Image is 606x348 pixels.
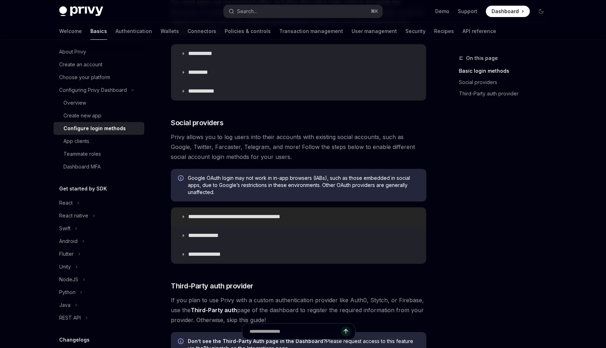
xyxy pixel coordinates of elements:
a: Dashboard MFA [54,160,144,173]
span: On this page [466,54,498,62]
span: ⌘ K [371,9,378,14]
a: About Privy [54,45,144,58]
span: If you plan to use Privy with a custom authentication provider like Auth0, Stytch, or Firebase, u... [171,295,426,325]
div: React native [59,211,88,220]
div: Android [59,237,78,245]
a: Policies & controls [225,23,271,40]
span: Privy allows you to log users into their accounts with existing social accounts, such as Google, ... [171,132,426,162]
a: Choose your platform [54,71,144,84]
a: Basic login methods [459,65,552,77]
a: Wallets [161,23,179,40]
svg: Info [178,175,185,182]
a: Basics [90,23,107,40]
div: Configuring Privy Dashboard [59,86,127,94]
div: Create an account [59,60,102,69]
button: Toggle dark mode [535,6,547,17]
div: React [59,199,73,207]
a: Recipes [434,23,454,40]
span: Social providers [171,118,223,128]
span: Dashboard [492,8,519,15]
a: Create an account [54,58,144,71]
div: REST API [59,314,81,322]
div: Choose your platform [59,73,110,82]
a: Authentication [116,23,152,40]
div: Overview [63,99,86,107]
div: NodeJS [59,275,78,284]
div: Create new app [63,111,101,120]
button: Send message [341,326,351,336]
span: Google OAuth login may not work in in-app browsers (IABs), such as those embedded in social apps,... [188,175,419,196]
div: Flutter [59,250,74,258]
div: Java [59,301,71,309]
a: App clients [54,135,144,148]
button: Search...⌘K [224,5,382,18]
a: Teammate roles [54,148,144,160]
a: Security [405,23,426,40]
div: Swift [59,224,71,233]
a: User management [352,23,397,40]
a: Create new app [54,109,144,122]
a: API reference [462,23,496,40]
a: Connectors [187,23,216,40]
h5: Changelogs [59,336,90,344]
a: Third-Party auth provider [459,88,552,99]
a: Welcome [59,23,82,40]
div: Unity [59,263,71,271]
div: Python [59,288,75,297]
a: Configure login methods [54,122,144,135]
img: dark logo [59,6,103,16]
h5: Get started by SDK [59,184,107,193]
div: Dashboard MFA [63,162,101,171]
a: Social providers [459,77,552,88]
span: Third-Party auth provider [171,281,253,291]
a: Transaction management [279,23,343,40]
a: Support [458,8,477,15]
a: Overview [54,96,144,109]
strong: Third-Party auth [191,306,237,314]
a: Dashboard [486,6,530,17]
div: Teammate roles [63,150,101,158]
div: About Privy [59,48,86,56]
div: Search... [237,7,257,16]
a: Demo [435,8,449,15]
div: Configure login methods [63,124,126,133]
div: App clients [63,137,89,145]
